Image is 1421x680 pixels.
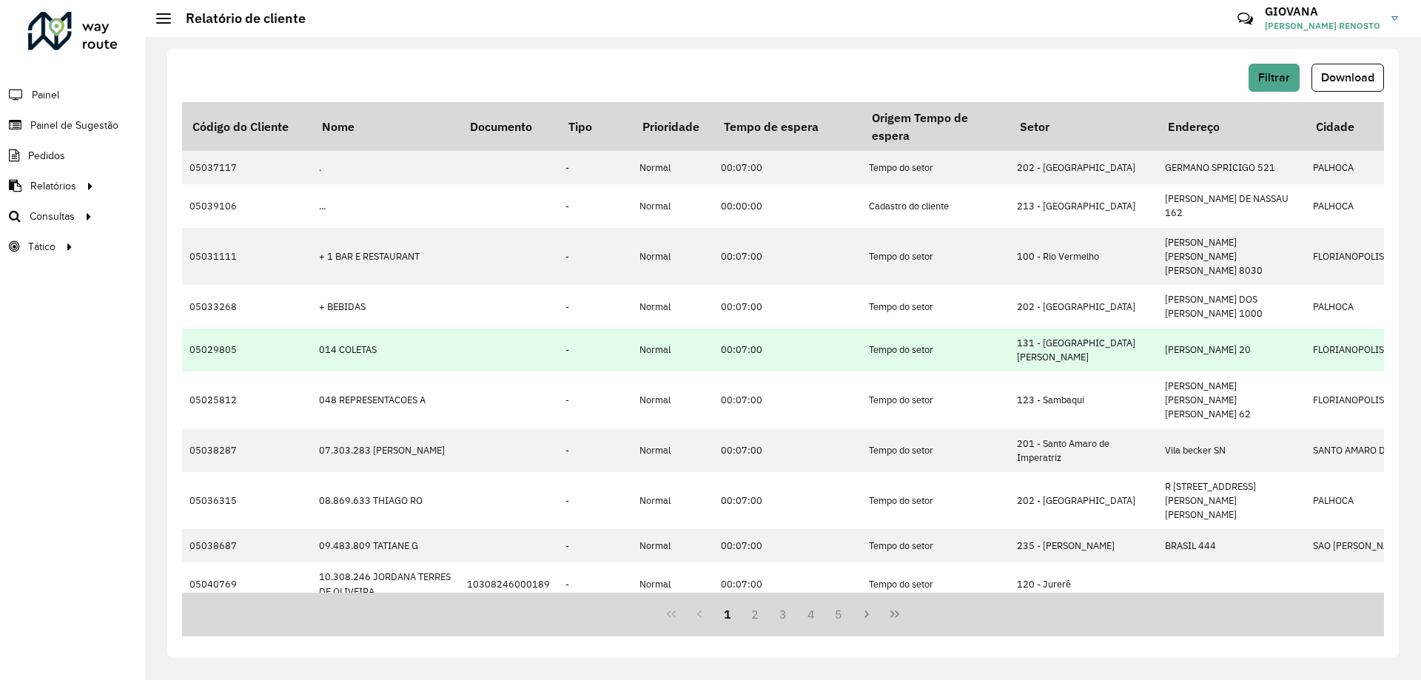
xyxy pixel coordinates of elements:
[632,472,713,530] td: Normal
[312,529,460,562] td: 09.483.809 TATIANE G
[312,102,460,151] th: Nome
[1158,472,1306,530] td: R [STREET_ADDRESS][PERSON_NAME][PERSON_NAME]
[861,329,1010,371] td: Tempo do setor
[632,228,713,286] td: Normal
[1311,64,1384,92] button: Download
[558,562,632,605] td: -
[30,209,75,224] span: Consultas
[853,600,881,628] button: Next Page
[182,184,312,227] td: 05039106
[558,472,632,530] td: -
[713,429,861,472] td: 00:07:00
[182,371,312,429] td: 05025812
[881,600,909,628] button: Last Page
[632,562,713,605] td: Normal
[797,600,825,628] button: 4
[30,178,76,194] span: Relatórios
[182,529,312,562] td: 05038687
[558,371,632,429] td: -
[713,285,861,328] td: 00:07:00
[1265,4,1380,18] h3: GIOVANA
[632,102,713,151] th: Prioridade
[558,529,632,562] td: -
[1229,3,1261,35] a: Contato Rápido
[825,600,853,628] button: 5
[558,429,632,472] td: -
[861,228,1010,286] td: Tempo do setor
[1158,151,1306,184] td: GERMANO SPRICIGO 521
[1265,19,1380,33] span: [PERSON_NAME] RENOSTO
[713,184,861,227] td: 00:00:00
[1158,529,1306,562] td: BRASIL 444
[713,562,861,605] td: 00:07:00
[861,102,1010,151] th: Origem Tempo de espera
[558,102,632,151] th: Tipo
[182,562,312,605] td: 05040769
[1158,285,1306,328] td: [PERSON_NAME] DOS [PERSON_NAME] 1000
[312,184,460,227] td: ...
[182,151,312,184] td: 05037117
[713,228,861,286] td: 00:07:00
[1010,371,1158,429] td: 123 - Sambaqui
[1010,151,1158,184] td: 202 - [GEOGRAPHIC_DATA]
[1249,64,1300,92] button: Filtrar
[632,285,713,328] td: Normal
[713,529,861,562] td: 00:07:00
[1158,228,1306,286] td: [PERSON_NAME] [PERSON_NAME] [PERSON_NAME] 8030
[713,472,861,530] td: 00:07:00
[713,329,861,371] td: 00:07:00
[30,118,118,133] span: Painel de Sugestão
[1010,529,1158,562] td: 235 - [PERSON_NAME]
[182,285,312,328] td: 05033268
[769,600,797,628] button: 3
[713,371,861,429] td: 00:07:00
[632,151,713,184] td: Normal
[32,87,59,103] span: Painel
[1321,71,1374,84] span: Download
[1010,329,1158,371] td: 131 - [GEOGRAPHIC_DATA][PERSON_NAME]
[312,228,460,286] td: + 1 BAR E RESTAURANT
[861,562,1010,605] td: Tempo do setor
[1010,429,1158,472] td: 201 - Santo Amaro de Imperatriz
[460,562,558,605] td: 10308246000189
[632,429,713,472] td: Normal
[713,600,742,628] button: 1
[1158,371,1306,429] td: [PERSON_NAME] [PERSON_NAME] [PERSON_NAME] 62
[312,562,460,605] td: 10.308.246 JORDANA TERRES DE OLIVEIRA
[861,184,1010,227] td: Cadastro do cliente
[558,151,632,184] td: -
[861,429,1010,472] td: Tempo do setor
[632,529,713,562] td: Normal
[1010,472,1158,530] td: 202 - [GEOGRAPHIC_DATA]
[460,102,558,151] th: Documento
[558,329,632,371] td: -
[1158,429,1306,472] td: Vila becker SN
[1010,102,1158,151] th: Setor
[312,472,460,530] td: 08.869.633 THIAGO RO
[861,529,1010,562] td: Tempo do setor
[713,102,861,151] th: Tempo de espera
[312,285,460,328] td: + BEBIDAS
[312,329,460,371] td: 014 COLETAS
[182,228,312,286] td: 05031111
[632,329,713,371] td: Normal
[312,151,460,184] td: .
[182,329,312,371] td: 05029805
[713,151,861,184] td: 00:07:00
[182,472,312,530] td: 05036315
[861,472,1010,530] td: Tempo do setor
[632,371,713,429] td: Normal
[1010,184,1158,227] td: 213 - [GEOGRAPHIC_DATA]
[632,184,713,227] td: Normal
[861,285,1010,328] td: Tempo do setor
[28,148,65,164] span: Pedidos
[861,371,1010,429] td: Tempo do setor
[741,600,769,628] button: 2
[182,429,312,472] td: 05038287
[1010,285,1158,328] td: 202 - [GEOGRAPHIC_DATA]
[1010,228,1158,286] td: 100 - Rio Vermelho
[1158,102,1306,151] th: Endereço
[861,151,1010,184] td: Tempo do setor
[1010,562,1158,605] td: 120 - Jurerê
[1158,184,1306,227] td: [PERSON_NAME] DE NASSAU 162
